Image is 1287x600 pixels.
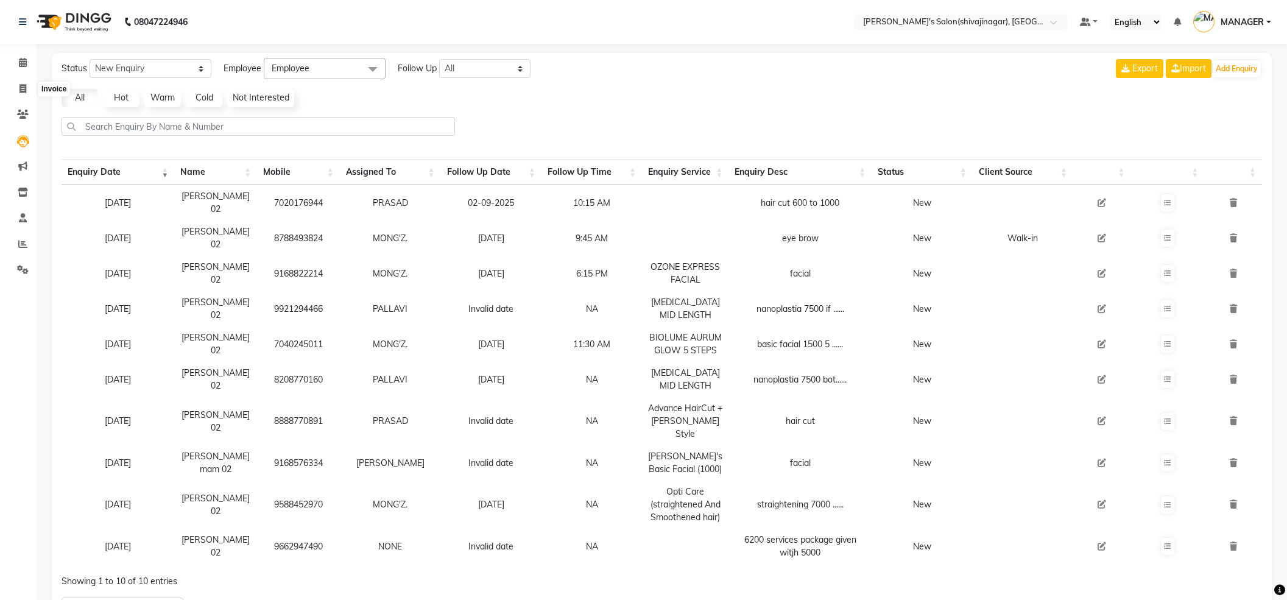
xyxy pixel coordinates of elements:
[257,291,340,326] td: 9921294466
[642,397,728,445] td: Advance HairCut +[PERSON_NAME] Style
[541,397,642,445] td: NA
[174,397,257,445] td: [PERSON_NAME] 02
[541,326,642,362] td: 11:30 AM
[642,291,728,326] td: [MEDICAL_DATA] MID LENGTH
[441,256,541,291] td: [DATE]
[398,62,437,75] span: Follow Up
[62,362,174,397] td: [DATE]
[642,256,728,291] td: OZONE EXPRESS FACIAL
[735,232,866,245] div: eye brow
[735,303,866,316] div: nanoplastia 7500 if ......
[62,326,174,362] td: [DATE]
[257,481,340,529] td: 9588452970
[257,529,340,564] td: 9662947490
[642,445,728,481] td: [PERSON_NAME]'s Basic Facial (1000)
[1193,11,1215,32] img: MANAGER
[872,256,972,291] td: New
[541,159,642,185] th: Follow Up Time : activate to sort column ascending
[340,256,441,291] td: MONG'Z.
[174,221,257,256] td: [PERSON_NAME] 02
[728,159,872,185] th: Enquiry Desc: activate to sort column ascending
[340,445,441,481] td: [PERSON_NAME]
[872,529,972,564] td: New
[174,481,257,529] td: [PERSON_NAME] 02
[872,185,972,221] td: New
[735,338,866,351] div: basic facial 1500 5 ......
[872,291,972,326] td: New
[441,185,541,221] td: 02-09-2025
[735,498,866,511] div: straightening 7000 ......
[174,159,257,185] th: Name: activate to sort column ascending
[257,326,340,362] td: 7040245011
[441,529,541,564] td: Invalid date
[872,326,972,362] td: New
[541,529,642,564] td: NA
[973,221,1073,256] td: Walk-in
[257,362,340,397] td: 8208770160
[38,82,69,97] div: Invoice
[62,89,98,107] a: All
[872,445,972,481] td: New
[541,481,642,529] td: NA
[441,326,541,362] td: [DATE]
[872,481,972,529] td: New
[541,185,642,221] td: 10:15 AM
[62,117,455,136] input: Search Enquiry By Name & Number
[340,221,441,256] td: MONG'Z.
[1221,16,1264,29] span: MANAGER
[174,185,257,221] td: [PERSON_NAME] 02
[174,362,257,397] td: [PERSON_NAME] 02
[441,221,541,256] td: [DATE]
[340,291,441,326] td: PALLAVI
[340,397,441,445] td: PRASAD
[1131,159,1205,185] th: : activate to sort column ascending
[441,291,541,326] td: Invalid date
[340,481,441,529] td: MONG'Z.
[973,159,1073,185] th: Client Source: activate to sort column ascending
[735,373,866,386] div: nanoplastia 7500 bot......
[1132,63,1158,74] span: Export
[735,457,866,470] div: facial
[541,221,642,256] td: 9:45 AM
[872,159,972,185] th: Status: activate to sort column ascending
[31,5,115,39] img: logo
[541,362,642,397] td: NA
[340,159,441,185] th: Assigned To : activate to sort column ascending
[224,62,261,75] span: Employee
[103,89,139,107] a: Hot
[340,529,441,564] td: NONE
[257,159,340,185] th: Mobile : activate to sort column ascending
[441,159,541,185] th: Follow Up Date: activate to sort column ascending
[735,197,866,210] div: hair cut 600 to 1000
[735,534,866,559] div: 6200 services package given witjh 5000
[62,159,174,185] th: Enquiry Date: activate to sort column ascending
[872,221,972,256] td: New
[872,397,972,445] td: New
[1166,59,1211,78] a: Import
[340,185,441,221] td: PRASAD
[541,291,642,326] td: NA
[62,568,551,588] div: Showing 1 to 10 of 10 entries
[642,159,728,185] th: Enquiry Service : activate to sort column ascending
[257,221,340,256] td: 8788493824
[174,326,257,362] td: [PERSON_NAME] 02
[1213,60,1261,77] button: Add Enquiry
[257,256,340,291] td: 9168822214
[134,5,188,39] b: 08047224946
[174,529,257,564] td: [PERSON_NAME] 02
[642,481,728,529] td: Opti Care (straightened And Smoothened hair)
[272,63,309,74] span: Employee
[174,256,257,291] td: [PERSON_NAME] 02
[186,89,222,107] a: Cold
[174,445,257,481] td: [PERSON_NAME] mam 02
[541,256,642,291] td: 6:15 PM
[441,397,541,445] td: Invalid date
[1116,59,1163,78] button: Export
[441,445,541,481] td: Invalid date
[62,221,174,256] td: [DATE]
[62,445,174,481] td: [DATE]
[62,481,174,529] td: [DATE]
[227,89,294,107] a: Not Interested
[257,445,340,481] td: 9168576334
[872,362,972,397] td: New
